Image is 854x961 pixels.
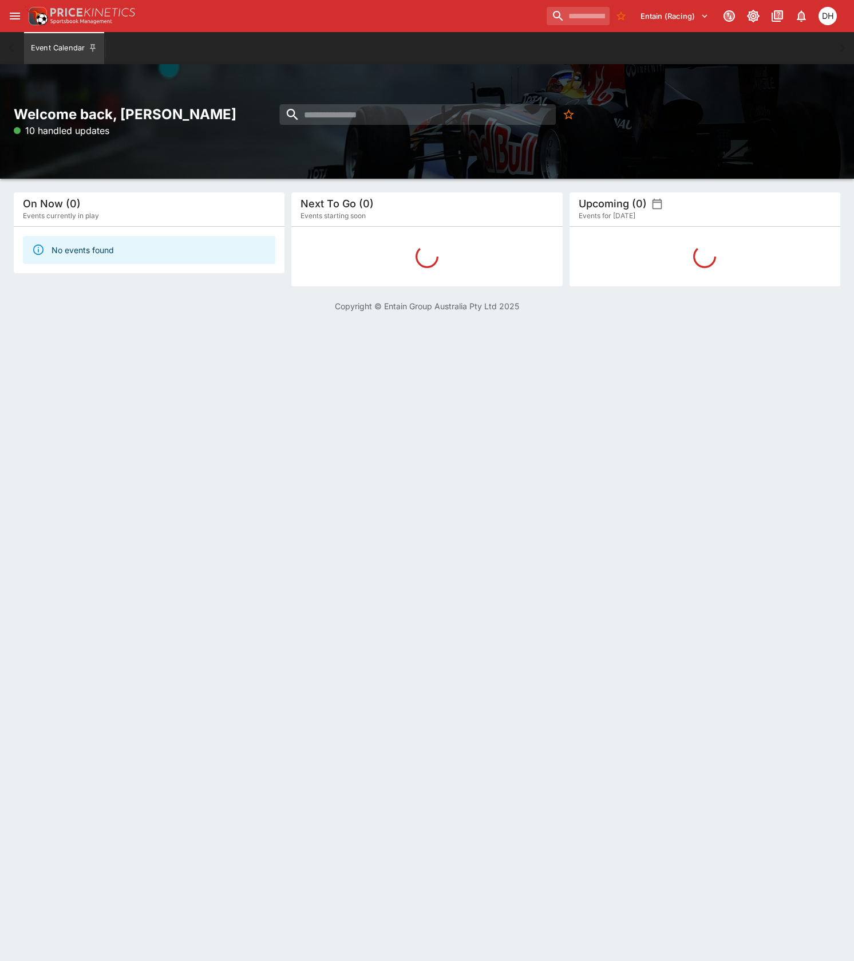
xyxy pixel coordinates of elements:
[612,7,630,25] button: No Bookmarks
[52,239,114,261] div: No events found
[5,6,25,26] button: open drawer
[791,6,812,26] button: Notifications
[767,6,788,26] button: Documentation
[651,198,663,210] button: settings
[50,19,112,24] img: Sportsbook Management
[819,7,837,25] div: Daniel Hooper
[23,197,81,210] h5: On Now (0)
[24,32,104,64] button: Event Calendar
[25,5,48,27] img: PriceKinetics Logo
[559,104,579,125] button: No Bookmarks
[23,210,99,222] span: Events currently in play
[301,197,374,210] h5: Next To Go (0)
[719,6,740,26] button: Connected to PK
[14,124,109,137] p: 10 handled updates
[14,105,284,123] h2: Welcome back, [PERSON_NAME]
[579,210,635,222] span: Events for [DATE]
[743,6,764,26] button: Toggle light/dark mode
[280,104,556,125] input: search
[579,197,647,210] h5: Upcoming (0)
[547,7,610,25] input: search
[815,3,840,29] button: Daniel Hooper
[50,8,135,17] img: PriceKinetics
[301,210,366,222] span: Events starting soon
[634,7,715,25] button: Select Tenant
